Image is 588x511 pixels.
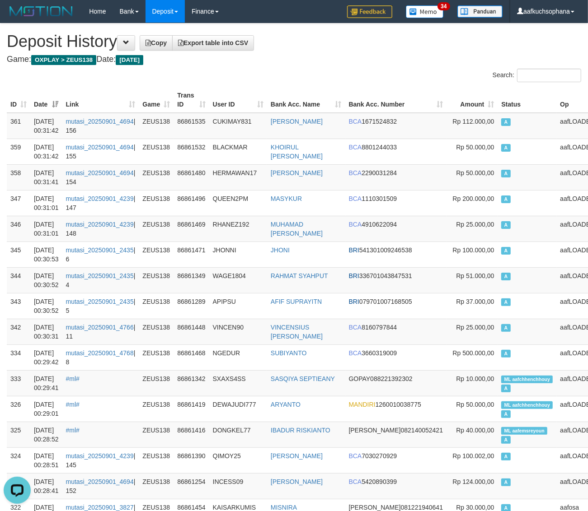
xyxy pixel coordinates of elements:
[7,396,30,422] td: 326
[62,267,139,293] td: | 4
[271,324,323,340] a: VINCENSIUS [PERSON_NAME]
[30,473,62,499] td: [DATE] 00:28:41
[456,504,494,511] span: Rp 30.000,00
[174,422,209,447] td: 86861416
[62,139,139,164] td: | 155
[7,293,30,319] td: 343
[456,324,494,331] span: Rp 25.000,00
[116,55,143,65] span: [DATE]
[174,216,209,242] td: 86861469
[174,396,209,422] td: 86861419
[271,349,307,357] a: SUBIYANTO
[66,452,134,460] a: mutasi_20250901_4239
[7,5,75,18] img: MOTION_logo.png
[345,216,447,242] td: 4910622094
[4,4,31,31] button: Open LiveChat chat widget
[31,55,96,65] span: OXPLAY > ZEUS138
[453,118,494,125] span: Rp 112.000,00
[62,293,139,319] td: | 5
[209,113,267,139] td: CUKIMAY831
[209,447,267,473] td: QIMOY25
[30,190,62,216] td: [DATE] 00:31:01
[66,504,134,511] a: mutasi_20250901_3827
[7,33,581,51] h1: Deposit History
[7,55,581,64] h4: Game: Date:
[349,375,371,382] span: GOPAY
[345,267,447,293] td: 336701043847531
[174,473,209,499] td: 86861254
[349,272,359,279] span: BRI
[62,447,139,473] td: | 145
[271,144,323,160] a: KHOIRUL [PERSON_NAME]
[174,164,209,190] td: 86861480
[209,190,267,216] td: QUEEN2PM
[174,139,209,164] td: 86861532
[174,344,209,370] td: 86861468
[501,453,510,460] span: Approved
[345,319,447,344] td: 8160797844
[139,164,174,190] td: ZEUS138
[139,216,174,242] td: ZEUS138
[349,427,401,434] span: [PERSON_NAME]
[271,246,290,254] a: JHONI
[271,298,322,305] a: AFIF SUPRAYITN
[139,190,174,216] td: ZEUS138
[174,87,209,113] th: Trans ID: activate to sort column ascending
[501,410,510,418] span: Approved
[501,350,510,358] span: Approved
[345,473,447,499] td: 5420890399
[174,447,209,473] td: 86861390
[345,422,447,447] td: 082140052421
[7,422,30,447] td: 325
[172,35,254,51] a: Export table into CSV
[501,478,510,486] span: Approved
[456,221,494,228] span: Rp 25.000,00
[209,267,267,293] td: WAGE1804
[345,344,447,370] td: 3660319009
[174,242,209,267] td: 86861471
[66,349,134,357] a: mutasi_20250901_4768
[62,164,139,190] td: | 154
[209,422,267,447] td: DONGKEL77
[139,113,174,139] td: ZEUS138
[7,370,30,396] td: 333
[501,195,510,203] span: Approved
[209,293,267,319] td: APIPSU
[349,349,362,357] span: BCA
[66,298,134,305] a: mutasi_20250901_2435
[139,267,174,293] td: ZEUS138
[501,273,510,280] span: Approved
[501,376,553,383] span: Manually Linked by aafchhenchhouy
[174,190,209,216] td: 86861496
[30,216,62,242] td: [DATE] 00:31:01
[174,113,209,139] td: 86861535
[345,113,447,139] td: 1671524832
[456,272,494,279] span: Rp 51.000,00
[30,396,62,422] td: [DATE] 00:29:01
[30,344,62,370] td: [DATE] 00:29:42
[456,144,494,151] span: Rp 50.000,00
[66,427,80,434] a: #ml#
[349,401,376,408] span: MANDIRI
[345,447,447,473] td: 7030270929
[30,139,62,164] td: [DATE] 00:31:42
[66,401,80,408] a: #ml#
[498,87,556,113] th: Status
[456,427,494,434] span: Rp 40.000,00
[66,118,134,125] a: mutasi_20250901_4694
[349,298,359,305] span: BRI
[349,118,362,125] span: BCA
[174,293,209,319] td: 86861289
[209,164,267,190] td: HERMAWAN17
[30,113,62,139] td: [DATE] 00:31:42
[62,113,139,139] td: | 156
[209,319,267,344] td: VINCEN90
[62,344,139,370] td: | 8
[66,324,134,331] a: mutasi_20250901_4766
[7,113,30,139] td: 361
[271,504,297,511] a: MISNIRA
[271,221,323,237] a: MUHAMAD [PERSON_NAME]
[7,87,30,113] th: ID: activate to sort column ascending
[345,87,447,113] th: Bank Acc. Number: activate to sort column ascending
[349,478,362,485] span: BCA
